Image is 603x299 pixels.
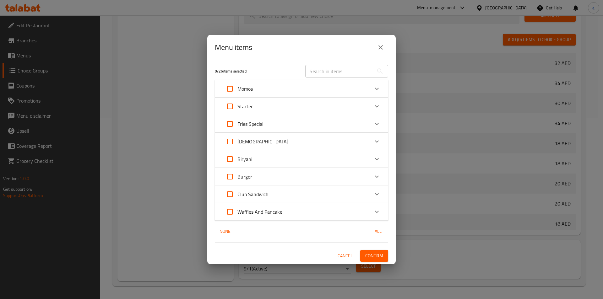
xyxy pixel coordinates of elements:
div: Expand [215,203,388,221]
span: Confirm [365,252,383,260]
button: All [368,226,388,237]
p: Momos [237,85,253,93]
button: close [373,40,388,55]
p: Starter [237,103,253,110]
p: [DEMOGRAPHIC_DATA] [237,138,288,145]
p: Fries Special [237,120,263,128]
p: Burger [237,173,252,180]
div: Expand [215,133,388,150]
div: Expand [215,80,388,98]
button: Confirm [360,250,388,262]
div: Expand [215,168,388,185]
h2: Menu items [215,42,252,52]
button: Cancel [335,250,355,262]
input: Search in items [305,65,374,77]
span: Cancel [338,252,353,260]
button: None [215,226,235,237]
p: Club Sandwich [237,190,269,198]
span: All [371,227,386,235]
p: Waffles And Pancake [237,208,282,216]
p: Biryani [237,155,252,163]
div: Expand [215,98,388,115]
span: None [217,227,232,235]
div: Expand [215,185,388,203]
div: Expand [215,115,388,133]
div: Expand [215,150,388,168]
h5: 0 / 26 items selected [215,69,298,74]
